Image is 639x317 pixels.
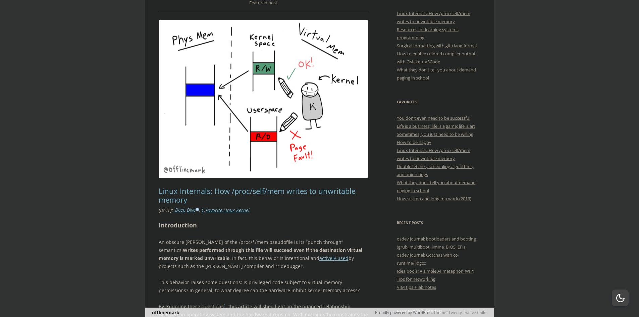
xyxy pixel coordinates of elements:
[397,236,476,250] a: osdev journal: bootloaders and booting (grub, multiboot, limine, BIOS, EFI)
[286,308,487,317] div: Theme: Twenty Twelve Child.
[159,186,356,205] a: Linux Internals: How /proc/self/mem writes to unwritable memory
[159,220,368,230] h2: Introduction
[397,123,475,129] a: Life is a business; life is a game; life is art
[224,303,226,310] a: 1
[397,147,470,161] a: Linux Internals: How /proc/self/mem writes to unwritable memory
[159,238,368,270] p: An obscure [PERSON_NAME] of the /proc/*/mem pseudofile is its “punch through” semantics. . In fac...
[397,27,459,41] a: Resources for learning systems programming
[196,208,200,212] img: 🔍
[223,207,250,213] a: Linux Kernel
[397,43,477,49] a: Surgical formatting with git-clang-format
[397,98,481,106] h3: Favorites
[397,276,435,282] a: Tips for networking
[159,207,250,213] i: : , , ,
[152,309,179,316] a: offlinemark
[397,10,470,24] a: Linux Internals: How /proc/self/mem writes to unwritable memory
[397,131,473,137] a: Sometimes, you just need to be willing
[375,310,433,315] a: Proudly powered by WordPress
[397,268,474,274] a: Idea pools: A simple AI metaphor (WIP)
[397,219,481,227] h3: Recent Posts
[224,303,226,308] sup: 1
[397,139,431,145] a: How to be happy
[397,252,459,266] a: osdev journal: Gotchas with cc-runtime/libgcc
[397,307,481,315] h3: Hear about new posts:
[159,247,362,261] strong: Writes performed through this file will succeed even if the destination virtual memory is marked ...
[397,51,476,65] a: How to enable colored compiler output with CMake + VSCode
[205,207,222,213] a: Favorite
[397,115,470,121] a: You don’t even need to be successful
[319,255,349,261] a: actively used
[397,179,476,194] a: What they don’t tell you about demand paging in school
[173,207,201,213] a: _Deep Dive
[397,67,476,81] a: What they don't tell you about demand paging in school
[397,163,474,177] a: Double fetches, scheduling algorithms, and onion rings
[159,207,172,213] time: [DATE]
[397,196,471,202] a: How setjmp and longjmp work (2016)
[159,278,368,295] p: This behavior raises some questions: Is privileged code subject to virtual memory permissions? In...
[202,207,204,213] a: C
[397,284,436,290] a: VIM tips + lab notes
